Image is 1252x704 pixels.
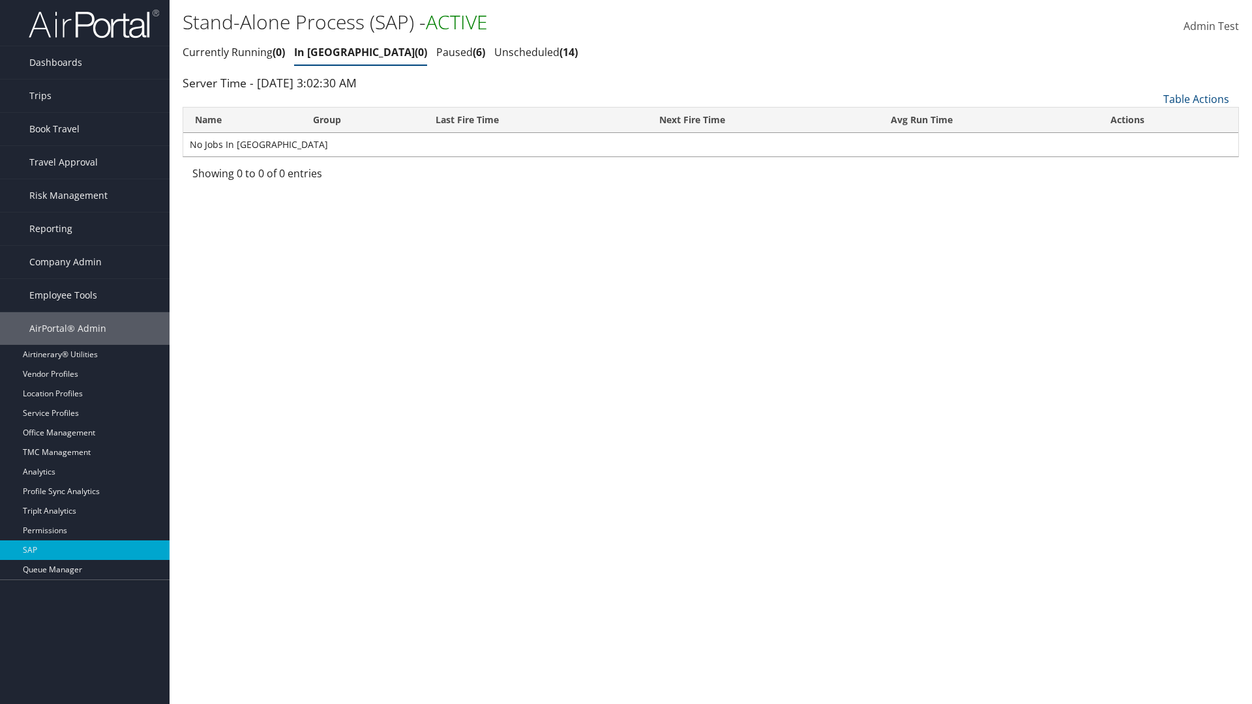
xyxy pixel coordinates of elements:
[29,146,98,179] span: Travel Approval
[273,45,285,59] span: 0
[301,108,423,133] th: Group: activate to sort column ascending
[29,80,52,112] span: Trips
[1184,7,1239,47] a: Admin Test
[29,312,106,345] span: AirPortal® Admin
[415,45,427,59] span: 0
[1099,108,1238,133] th: Actions
[1184,19,1239,33] span: Admin Test
[29,213,72,245] span: Reporting
[29,8,159,39] img: airportal-logo.png
[494,45,578,59] a: Unscheduled14
[559,45,578,59] span: 14
[183,74,1239,91] div: Server Time - [DATE] 3:02:30 AM
[29,113,80,145] span: Book Travel
[426,8,488,35] span: ACTIVE
[436,45,485,59] a: Paused6
[294,45,427,59] a: In [GEOGRAPHIC_DATA]0
[648,108,879,133] th: Next Fire Time: activate to sort column descending
[183,133,1238,156] td: No Jobs In [GEOGRAPHIC_DATA]
[29,246,102,278] span: Company Admin
[29,279,97,312] span: Employee Tools
[1163,92,1229,106] a: Table Actions
[879,108,1099,133] th: Avg Run Time: activate to sort column ascending
[29,46,82,79] span: Dashboards
[192,166,437,188] div: Showing 0 to 0 of 0 entries
[183,45,285,59] a: Currently Running0
[473,45,485,59] span: 6
[183,108,301,133] th: Name: activate to sort column ascending
[183,8,887,36] h1: Stand-Alone Process (SAP) -
[29,179,108,212] span: Risk Management
[424,108,648,133] th: Last Fire Time: activate to sort column ascending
